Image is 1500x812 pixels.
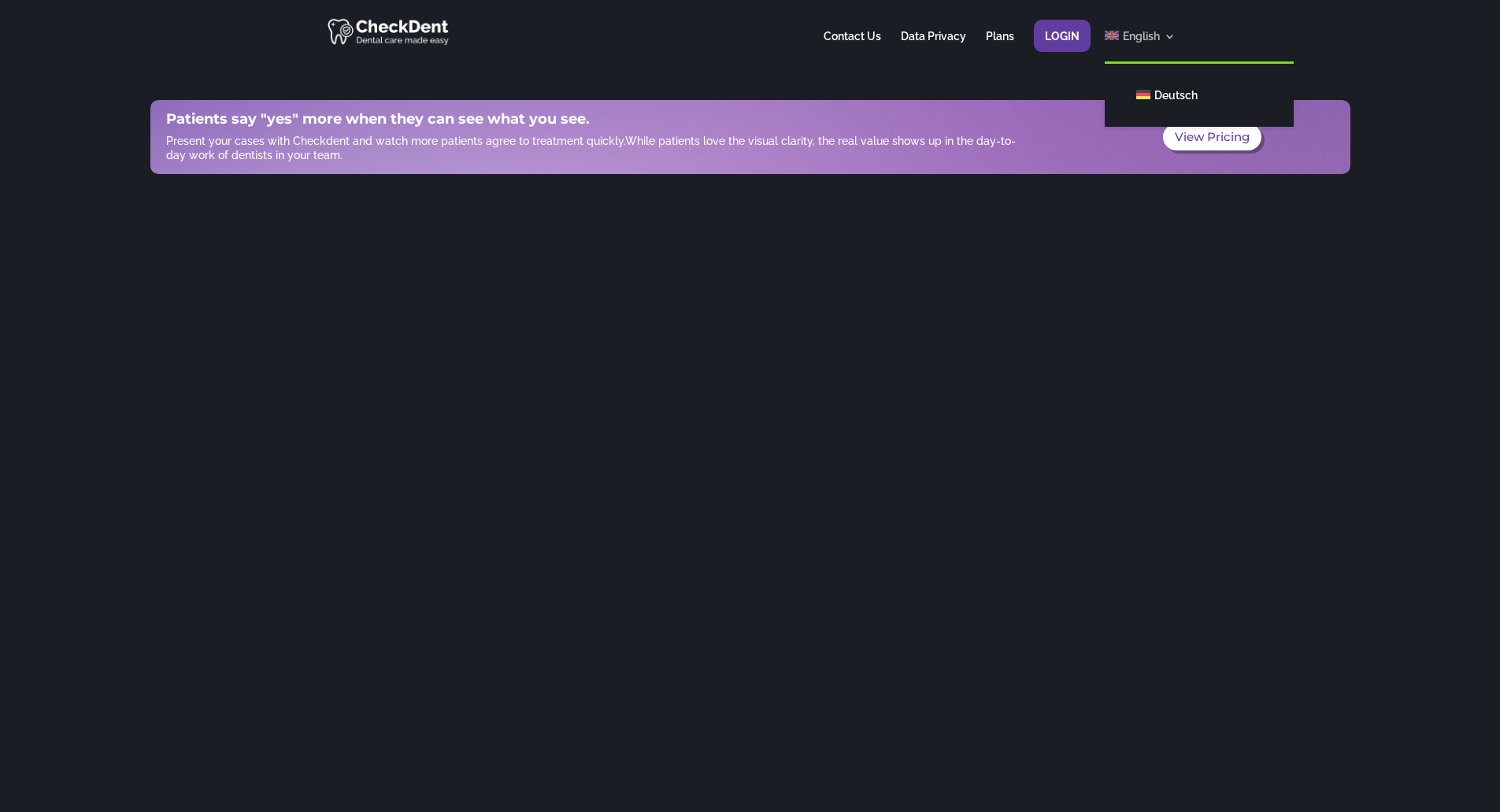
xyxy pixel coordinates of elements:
[1105,31,1175,61] a: English
[166,112,1027,134] h1: Patients say "yes" more when they can see what you see.
[986,31,1014,61] a: Plans
[166,134,1027,162] p: Present your cases with Checkdent and watch more patients agree to treatment quickly.
[1045,31,1080,61] a: Login
[328,16,451,46] img: CheckDent AI
[1154,89,1198,102] span: Deutsch
[1120,80,1278,111] a: Deutsch
[1163,124,1261,151] a: View Pricing
[1123,30,1160,43] span: English
[824,31,881,61] a: Contact Us
[901,31,966,61] a: Data Privacy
